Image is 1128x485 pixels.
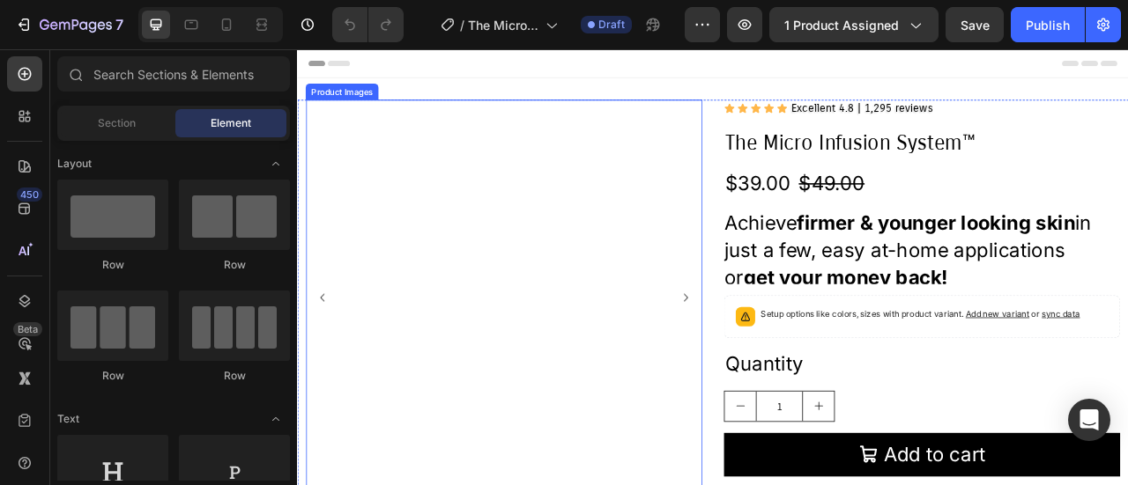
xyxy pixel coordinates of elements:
[543,205,1011,304] span: in just a few, easy at-home applications or
[57,257,168,273] div: Row
[57,56,290,92] input: Search Sections & Elements
[947,329,996,342] span: sync data
[543,381,1047,419] div: Quantity
[262,150,290,178] span: Toggle open
[332,7,404,42] div: Undo/Redo
[179,257,290,273] div: Row
[643,435,683,473] button: increment
[769,7,939,42] button: 1 product assigned
[931,329,996,342] span: or
[1068,399,1110,441] div: Open Intercom Messenger
[115,14,123,35] p: 7
[179,368,290,384] div: Row
[262,405,290,433] span: Toggle open
[590,327,996,345] p: Setup options like colors, sizes with product variant.
[297,49,1128,485] iframe: Design area
[14,46,100,62] div: Product Images
[486,309,501,323] button: Carousel Next Arrow
[460,16,464,34] span: /
[543,151,629,189] div: $39.00
[784,16,899,34] span: 1 product assigned
[57,156,92,172] span: Layout
[946,7,1004,42] button: Save
[636,151,724,189] div: $49.00
[211,115,251,131] span: Element
[544,435,583,473] button: decrement
[635,205,990,235] strong: firmer & younger looking skin
[543,205,635,235] span: Achieve
[1026,16,1070,34] div: Publish
[57,368,168,384] div: Row
[628,66,808,83] p: Excellent 4.8 | 1,295 reviews
[1011,7,1085,42] button: Publish
[543,95,1047,141] h2: The Micro Infusion System™
[57,411,79,427] span: Text
[13,322,42,336] div: Beta
[850,329,931,342] span: Add new variant
[961,18,990,33] span: Save
[583,435,643,473] input: quantity
[468,16,538,34] span: The Micro Infusion System™
[98,115,136,131] span: Section
[598,17,625,33] span: Draft
[17,187,42,202] div: 450
[568,275,827,305] strong: get your money back!
[7,7,131,42] button: 7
